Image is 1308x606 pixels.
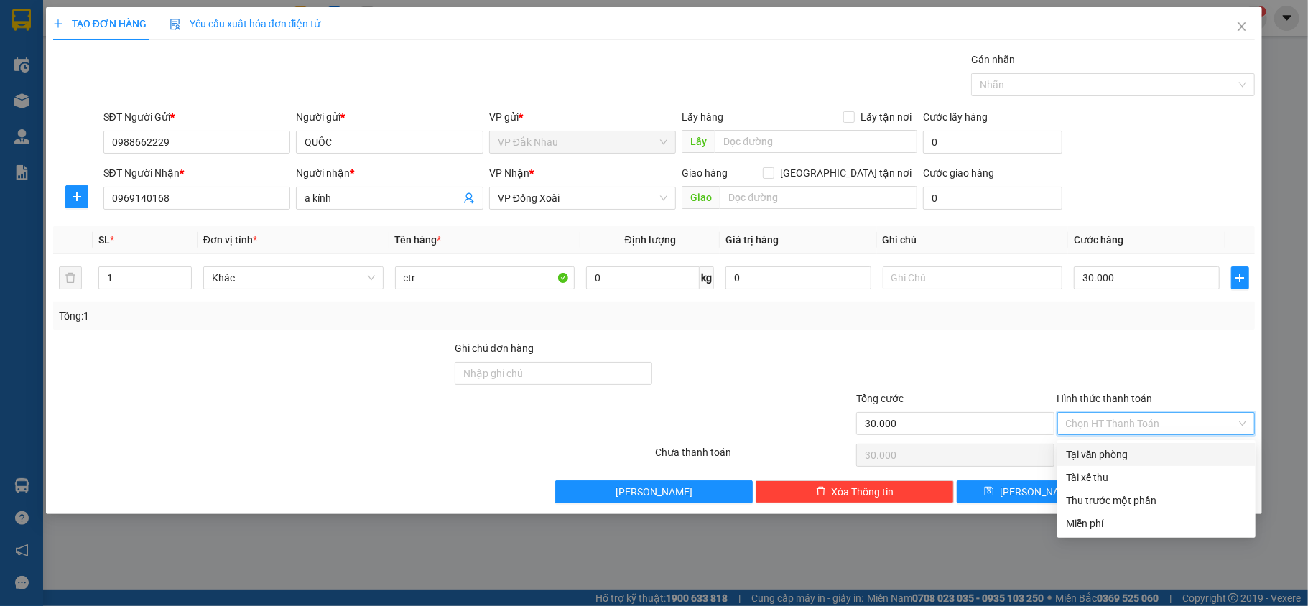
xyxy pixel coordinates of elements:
[1236,21,1248,32] span: close
[53,19,63,29] span: plus
[103,109,291,125] div: SĐT Người Gửi
[1074,234,1123,246] span: Cước hàng
[832,484,894,500] span: Xóa Thông tin
[682,167,728,179] span: Giao hàng
[296,165,483,181] div: Người nhận
[923,167,994,179] label: Cước giao hàng
[395,266,575,289] input: VD: Bàn, Ghế
[816,486,826,498] span: delete
[498,131,668,153] span: VP Đắk Nhau
[923,131,1062,154] input: Cước lấy hàng
[463,192,475,204] span: user-add
[203,234,257,246] span: Đơn vị tính
[1222,7,1262,47] button: Close
[1066,470,1247,485] div: Tài xế thu
[856,393,904,404] span: Tổng cước
[1066,516,1247,531] div: Miễn phí
[296,109,483,125] div: Người gửi
[53,18,147,29] span: TẠO ĐƠN HÀNG
[59,308,506,324] div: Tổng: 1
[725,266,871,289] input: 0
[170,18,321,29] span: Yêu cầu xuất hóa đơn điện tử
[489,109,677,125] div: VP gửi
[923,111,988,123] label: Cước lấy hàng
[455,362,653,385] input: Ghi chú đơn hàng
[883,266,1063,289] input: Ghi Chú
[625,234,676,246] span: Định lượng
[66,191,88,202] span: plus
[700,266,714,289] span: kg
[923,187,1062,210] input: Cước giao hàng
[720,186,917,209] input: Dọc đường
[682,130,715,153] span: Lấy
[682,186,720,209] span: Giao
[682,111,723,123] span: Lấy hàng
[1066,447,1247,462] div: Tại văn phòng
[555,480,753,503] button: [PERSON_NAME]
[1232,272,1249,284] span: plus
[59,266,82,289] button: delete
[654,444,855,470] div: Chưa thanh toán
[616,484,692,500] span: [PERSON_NAME]
[774,165,917,181] span: [GEOGRAPHIC_DATA] tận nơi
[1066,493,1247,508] div: Thu trước một phần
[395,234,442,246] span: Tên hàng
[715,130,917,153] input: Dọc đường
[1231,266,1250,289] button: plus
[212,267,375,289] span: Khác
[971,54,1015,65] label: Gán nhãn
[489,167,529,179] span: VP Nhận
[725,234,779,246] span: Giá trị hàng
[170,19,181,30] img: icon
[877,226,1069,254] th: Ghi chú
[98,234,110,246] span: SL
[756,480,954,503] button: deleteXóa Thông tin
[498,187,668,209] span: VP Đồng Xoài
[455,342,534,354] label: Ghi chú đơn hàng
[103,165,291,181] div: SĐT Người Nhận
[984,486,994,498] span: save
[957,480,1105,503] button: save[PERSON_NAME]
[65,185,88,208] button: plus
[1000,484,1077,500] span: [PERSON_NAME]
[855,109,917,125] span: Lấy tận nơi
[1057,393,1153,404] label: Hình thức thanh toán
